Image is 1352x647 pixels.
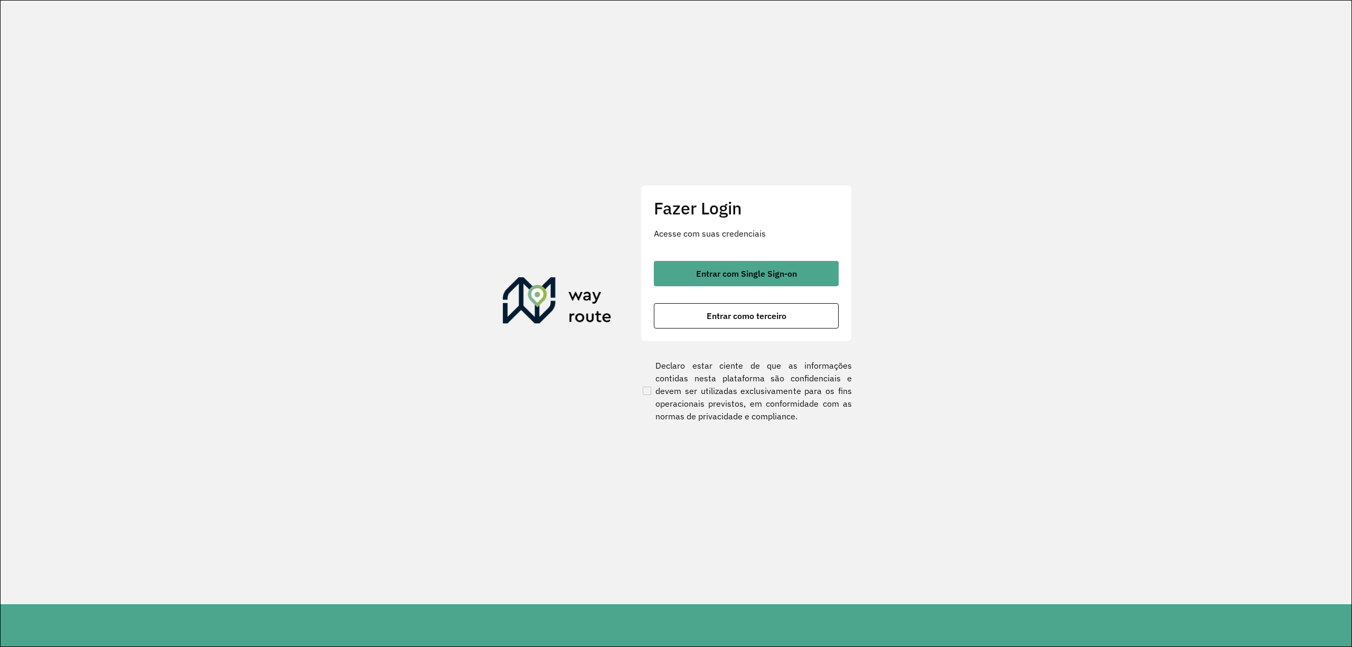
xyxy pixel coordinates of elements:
button: button [654,303,839,329]
h2: Fazer Login [654,198,839,218]
p: Acesse com suas credenciais [654,227,839,240]
img: Roteirizador AmbevTech [503,277,612,328]
span: Entrar com Single Sign-on [696,269,797,278]
label: Declaro estar ciente de que as informações contidas nesta plataforma são confidenciais e devem se... [641,359,852,423]
button: button [654,261,839,286]
span: Entrar como terceiro [707,312,786,320]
